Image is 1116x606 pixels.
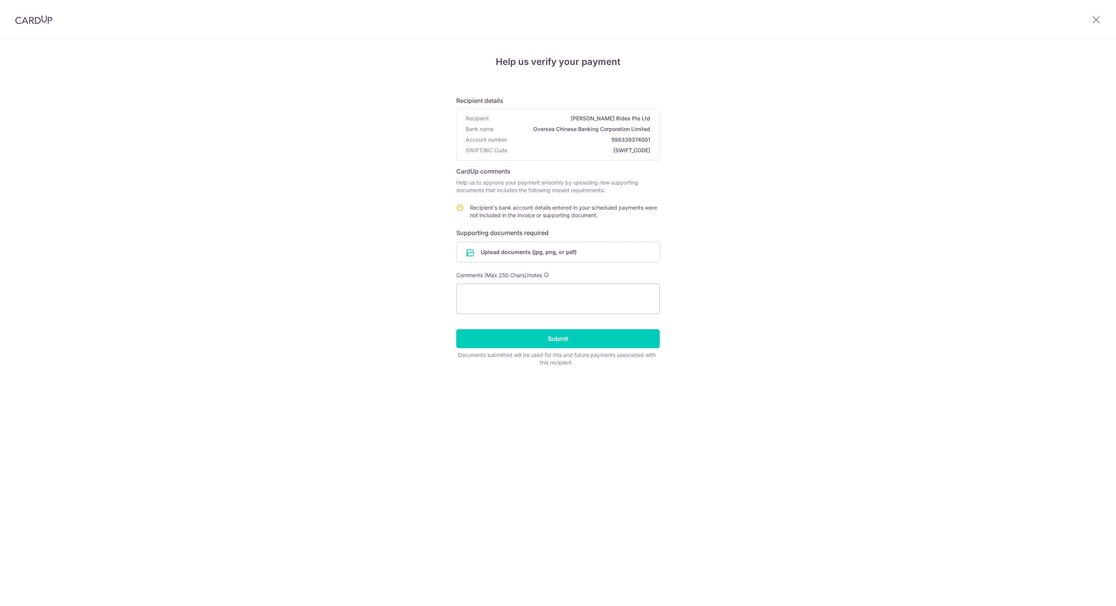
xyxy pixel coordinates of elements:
h6: CardUp comments [456,167,660,176]
h6: Recipient details [456,96,660,105]
img: CardUp [15,15,52,24]
span: [SWIFT_CODE] [511,147,650,154]
span: [PERSON_NAME] Rides Pte Ltd [492,115,650,122]
p: Help us to approve your payment smoothly by uploading new supporting documents that includes the ... [456,179,660,194]
input: Submit [456,329,660,348]
span: SWIFT/BIC Code [466,147,508,154]
span: 596339374001 [510,136,650,144]
span: Recipient's bank account details entered in your scheduled payments were not included in the invo... [470,204,657,218]
span: Bank name [466,125,493,133]
div: Upload documents (jpg, png, or pdf) [456,242,660,262]
span: Account number [466,136,507,144]
h6: Supporting documents required [456,228,660,237]
span: Oversea Chinese Banking Corporation Limited [497,125,650,133]
span: Comments (Max 250 Chars)/notes [456,272,542,278]
h4: Help us verify your payment [456,55,660,69]
span: Recipient [466,115,489,122]
div: Documents submitted will be used for this and future payments associated with this recipient. [456,351,657,366]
